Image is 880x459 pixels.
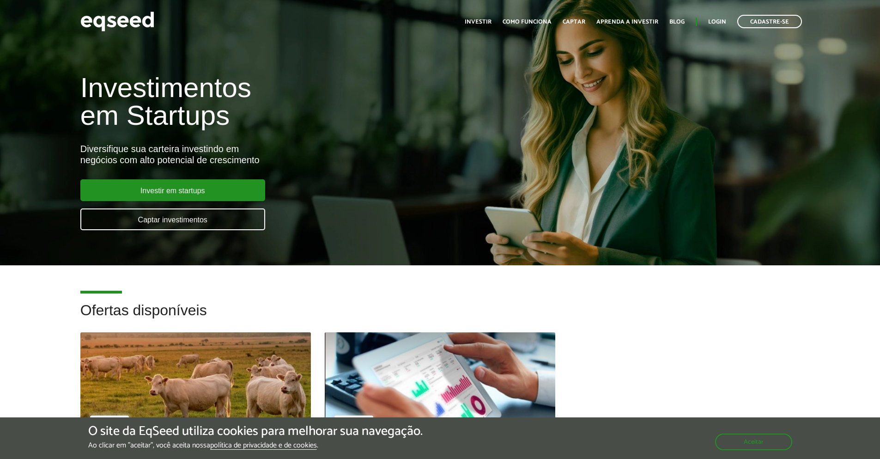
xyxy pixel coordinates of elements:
[708,19,726,25] a: Login
[88,441,423,450] p: Ao clicar em "aceitar", você aceita nossa .
[210,442,317,450] a: política de privacidade e de cookies
[503,19,552,25] a: Como funciona
[465,19,492,25] a: Investir
[80,9,154,34] img: EqSeed
[737,15,802,28] a: Cadastre-se
[80,143,507,165] div: Diversifique sua carteira investindo em negócios com alto potencial de crescimento
[563,19,585,25] a: Captar
[669,19,685,25] a: Blog
[80,74,507,129] h1: Investimentos em Startups
[80,302,800,332] h2: Ofertas disponíveis
[596,19,658,25] a: Aprenda a investir
[80,208,265,230] a: Captar investimentos
[88,424,423,439] h5: O site da EqSeed utiliza cookies para melhorar sua navegação.
[715,434,792,450] button: Aceitar
[80,179,265,201] a: Investir em startups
